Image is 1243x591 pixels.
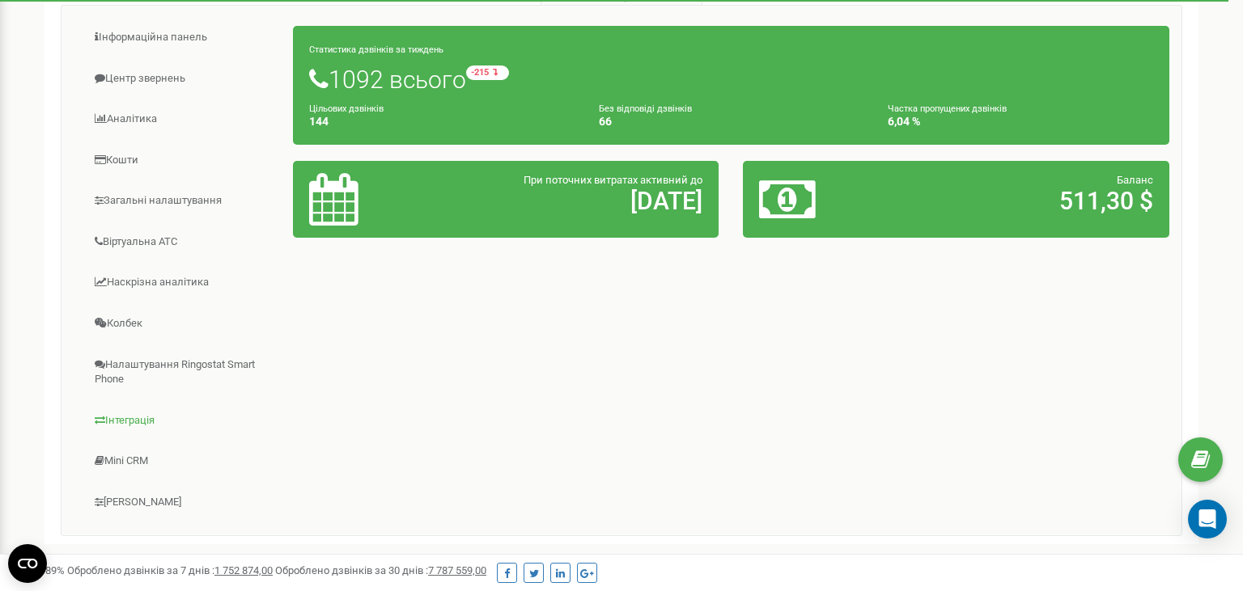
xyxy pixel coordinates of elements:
[74,483,294,522] a: [PERSON_NAME]
[74,141,294,180] a: Кошти
[74,263,294,302] a: Наскрізна аналітика
[74,345,294,399] a: Налаштування Ringostat Smart Phone
[74,59,294,99] a: Центр звернень
[1188,500,1227,538] div: Open Intercom Messenger
[67,564,273,576] span: Оброблено дзвінків за 7 днів :
[599,116,864,128] h4: 66
[74,181,294,221] a: Загальні налаштування
[74,99,294,139] a: Аналiтика
[448,188,702,214] h2: [DATE]
[888,103,1007,114] small: Частка пропущених дзвінків
[1117,174,1153,186] span: Баланс
[309,103,384,114] small: Цільових дзвінків
[524,174,702,186] span: При поточних витратах активний до
[599,103,692,114] small: Без відповіді дзвінків
[8,544,47,583] button: Open CMP widget
[466,65,509,80] small: -215
[275,564,486,576] span: Оброблено дзвінків за 30 днів :
[74,441,294,481] a: Mini CRM
[428,564,486,576] u: 7 787 559,00
[74,18,294,57] a: Інформаційна панель
[74,222,294,262] a: Віртуальна АТС
[214,564,273,576] u: 1 752 874,00
[74,401,294,441] a: Інтеграція
[74,304,294,344] a: Колбек
[309,44,443,55] small: Статистика дзвінків за тиждень
[888,116,1153,128] h4: 6,04 %
[309,116,575,128] h4: 144
[899,188,1153,214] h2: 511,30 $
[309,65,1153,93] h1: 1092 всього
